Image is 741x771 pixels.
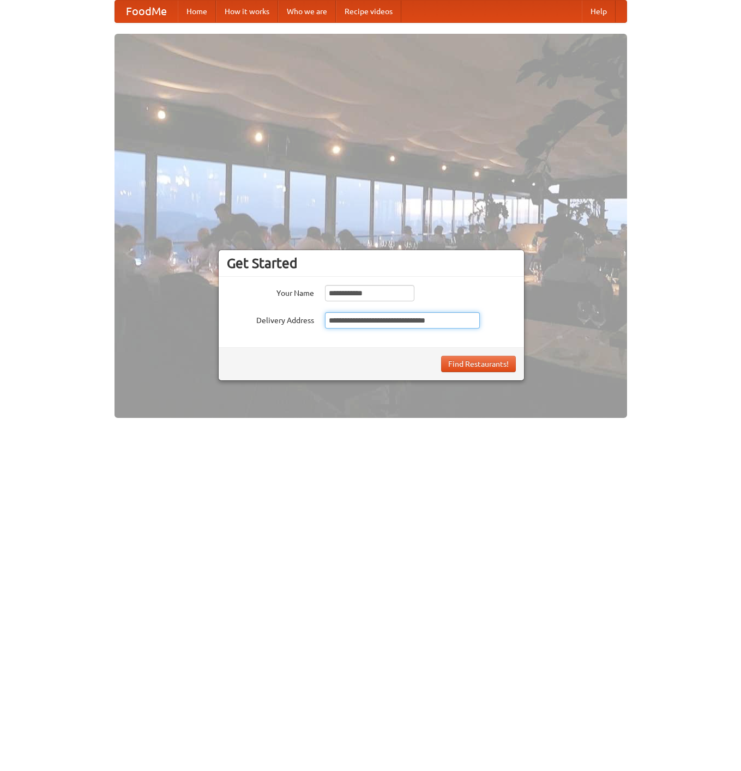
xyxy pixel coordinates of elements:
a: Who we are [278,1,336,22]
a: How it works [216,1,278,22]
label: Your Name [227,285,314,299]
button: Find Restaurants! [441,356,516,372]
label: Delivery Address [227,312,314,326]
h3: Get Started [227,255,516,271]
a: Recipe videos [336,1,401,22]
a: Home [178,1,216,22]
a: Help [582,1,616,22]
a: FoodMe [115,1,178,22]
